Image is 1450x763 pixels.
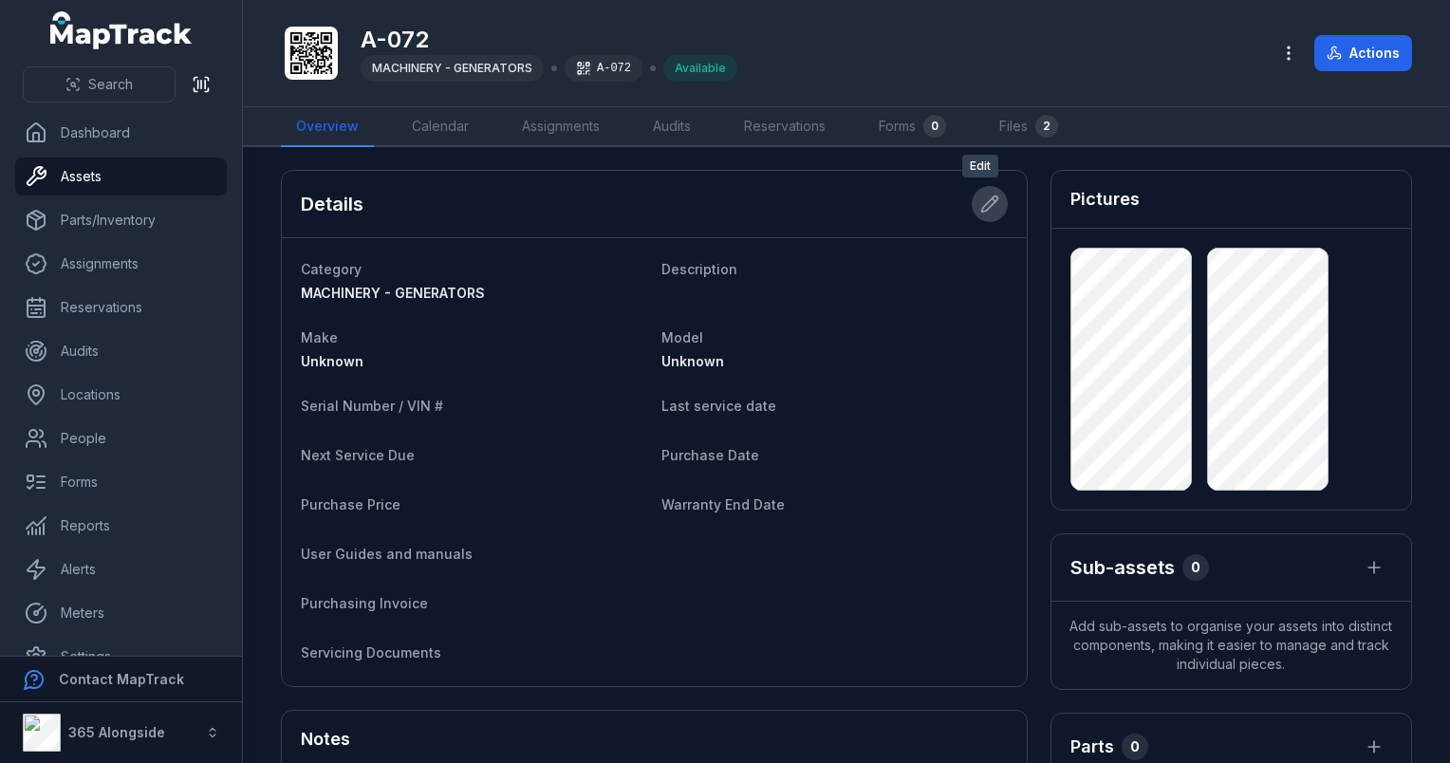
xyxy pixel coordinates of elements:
div: 0 [1122,734,1148,760]
span: Serial Number / VIN # [301,398,443,414]
a: Forms0 [864,107,961,147]
span: MACHINERY - GENERATORS [301,285,485,301]
h2: Details [301,191,363,217]
div: 0 [923,115,946,138]
div: 2 [1035,115,1058,138]
div: A-072 [565,55,642,82]
a: Reservations [729,107,841,147]
a: Audits [15,332,227,370]
a: Calendar [397,107,484,147]
span: Category [301,261,362,277]
a: Settings [15,638,227,676]
a: Reports [15,507,227,545]
span: Model [661,329,703,345]
h3: Pictures [1070,186,1140,213]
a: Meters [15,594,227,632]
span: Servicing Documents [301,644,441,661]
button: Actions [1314,35,1412,71]
a: Assignments [507,107,615,147]
span: Next Service Due [301,447,415,463]
a: Parts/Inventory [15,201,227,239]
span: Add sub-assets to organise your assets into distinct components, making it easier to manage and t... [1051,602,1411,689]
div: Available [663,55,737,82]
span: Unknown [661,353,724,369]
a: Assets [15,158,227,195]
span: Search [88,75,133,94]
h3: Parts [1070,734,1114,760]
span: Last service date [661,398,776,414]
span: Description [661,261,737,277]
span: Purchasing Invoice [301,595,428,611]
a: Forms [15,463,227,501]
span: Warranty End Date [661,496,785,512]
span: Purchase Price [301,496,400,512]
span: Unknown [301,353,363,369]
a: Dashboard [15,114,227,152]
strong: 365 Alongside [68,724,165,740]
strong: Contact MapTrack [59,671,184,687]
a: Assignments [15,245,227,283]
button: Search [23,66,176,102]
h1: A-072 [361,25,737,55]
span: MACHINERY - GENERATORS [372,61,532,75]
h2: Sub-assets [1070,554,1175,581]
h3: Notes [301,726,350,753]
span: Purchase Date [661,447,759,463]
div: 0 [1182,554,1209,581]
a: Alerts [15,550,227,588]
a: MapTrack [50,11,193,49]
a: Overview [281,107,374,147]
a: People [15,419,227,457]
a: Audits [638,107,706,147]
span: Make [301,329,338,345]
span: User Guides and manuals [301,546,473,562]
span: Edit [962,155,998,177]
a: Reservations [15,288,227,326]
a: Files2 [984,107,1073,147]
a: Locations [15,376,227,414]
